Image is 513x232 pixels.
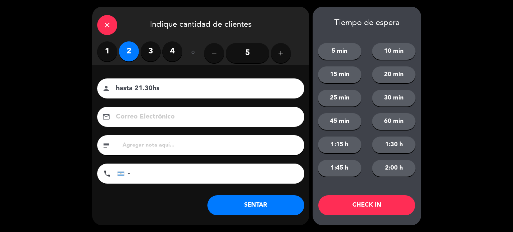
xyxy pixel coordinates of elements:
button: 25 min [318,90,361,106]
label: 1 [97,41,117,61]
div: ó [182,41,204,65]
i: phone [103,170,111,178]
label: 2 [119,41,139,61]
button: 1:45 h [318,160,361,177]
button: 30 min [372,90,415,106]
button: CHECK IN [318,195,415,215]
input: Nombre del cliente [115,83,296,94]
i: person [102,84,110,92]
label: 4 [162,41,182,61]
button: 20 min [372,66,415,83]
button: 45 min [318,113,361,130]
button: 1:15 h [318,137,361,153]
i: remove [210,49,218,57]
button: SENTAR [207,195,304,215]
div: Indique cantidad de clientes [92,7,309,41]
i: email [102,113,110,121]
button: 2:00 h [372,160,415,177]
input: Correo Electrónico [115,111,296,123]
button: remove [204,43,224,63]
button: 15 min [318,66,361,83]
input: Agregar nota aquí... [122,141,299,150]
i: add [277,49,285,57]
button: add [271,43,291,63]
button: 10 min [372,43,415,60]
div: Argentina: +54 [118,164,133,183]
label: 3 [141,41,161,61]
button: 5 min [318,43,361,60]
button: 60 min [372,113,415,130]
i: subject [102,141,110,149]
i: close [103,21,111,29]
div: Tiempo de espera [313,18,421,28]
button: 1:30 h [372,137,415,153]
